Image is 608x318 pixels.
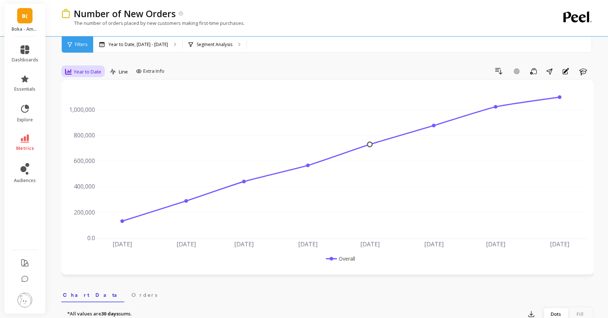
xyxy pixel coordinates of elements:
[14,178,36,183] span: audiences
[101,310,119,317] strong: 30 days
[17,117,33,123] span: explore
[22,12,28,20] span: B(
[132,291,157,299] span: Orders
[12,57,38,63] span: dashboards
[61,20,245,26] p: The number of orders placed by new customers making first-time purchases.
[67,310,132,318] p: *All values are sums.
[61,285,593,302] nav: Tabs
[119,68,128,75] span: Line
[61,9,70,18] img: header icon
[74,7,176,20] p: Number of New Orders
[74,68,101,75] span: Year to Date
[14,86,35,92] span: essentials
[75,42,87,48] span: Filters
[16,145,34,151] span: metrics
[109,42,168,48] p: Year to Date, [DATE] - [DATE]
[143,68,164,75] span: Extra Info
[197,42,232,48] p: Segment Analysis
[63,291,123,299] span: Chart Data
[12,26,38,32] p: Boka - Amazon (Essor)
[18,293,32,307] img: profile picture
